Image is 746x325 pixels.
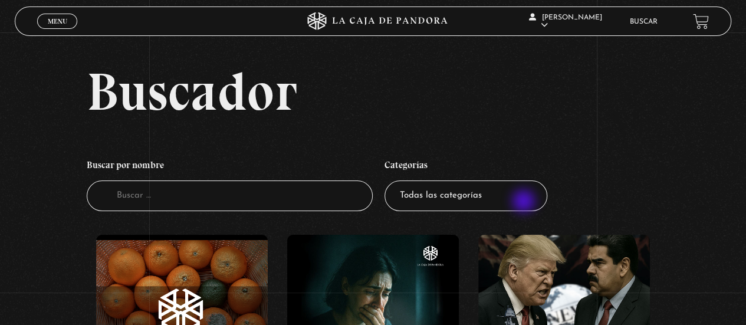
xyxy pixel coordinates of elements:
[44,28,71,36] span: Cerrar
[384,153,547,180] h4: Categorías
[87,65,731,118] h2: Buscador
[48,18,67,25] span: Menu
[630,18,658,25] a: Buscar
[87,153,373,180] h4: Buscar por nombre
[529,14,602,29] span: [PERSON_NAME]
[693,14,709,29] a: View your shopping cart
